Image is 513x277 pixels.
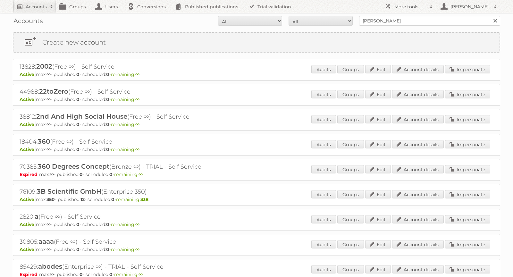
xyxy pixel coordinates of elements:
strong: 0 [76,122,80,127]
span: Active [20,147,36,152]
a: Impersonate [445,90,490,98]
p: max: - published: - scheduled: - [20,122,493,127]
p: max: - published: - scheduled: - [20,222,493,227]
a: Groups [337,265,364,273]
span: remaining: [111,97,139,102]
strong: ∞ [46,222,51,227]
span: a [35,213,38,220]
strong: ∞ [46,122,51,127]
h2: 30805: (Free ∞) - Self Service [20,238,244,246]
span: Active [20,222,36,227]
strong: ∞ [135,71,139,77]
strong: ∞ [135,247,139,252]
span: remaining: [116,197,148,202]
span: remaining: [111,122,139,127]
strong: ∞ [135,222,139,227]
h2: 85429: (Enterprise ∞) - TRIAL - Self Service [20,263,244,271]
strong: ∞ [46,71,51,77]
a: Audits [311,240,336,248]
span: 360 Degrees Concept [38,163,109,170]
strong: ∞ [135,122,139,127]
p: max: - published: - scheduled: - [20,197,493,202]
a: Audits [311,265,336,273]
a: Account details [392,190,444,198]
a: Account details [392,140,444,148]
a: Groups [337,90,364,98]
h2: 76109: (Enterprise 350) [20,188,244,196]
a: Impersonate [445,215,490,223]
span: remaining: [111,222,139,227]
span: remaining: [114,172,143,177]
a: Audits [311,165,336,173]
a: Audits [311,190,336,198]
span: remaining: [111,71,139,77]
a: Impersonate [445,140,490,148]
span: remaining: [111,247,139,252]
a: Audits [311,115,336,123]
a: Groups [337,165,364,173]
strong: 0 [76,71,80,77]
strong: 350 [46,197,55,202]
a: Groups [337,65,364,73]
strong: ∞ [135,147,139,152]
a: Groups [337,240,364,248]
strong: 0 [76,247,80,252]
strong: 0 [106,97,109,102]
h2: 2820: (Free ∞) - Self Service [20,213,244,221]
a: Audits [311,140,336,148]
strong: ∞ [46,247,51,252]
a: Account details [392,90,444,98]
span: Active [20,247,36,252]
p: max: - published: - scheduled: - [20,172,493,177]
strong: ∞ [50,172,54,177]
p: max: - published: - scheduled: - [20,147,493,152]
strong: 0 [76,97,80,102]
strong: 0 [106,222,109,227]
h2: 13828: (Free ∞) - Self Service [20,63,244,71]
a: Impersonate [445,190,490,198]
a: Audits [311,215,336,223]
a: Edit [365,65,391,73]
strong: 0 [76,222,80,227]
h2: 70385: (Bronze ∞) - TRIAL - Self Service [20,163,244,171]
a: Groups [337,115,364,123]
a: Groups [337,215,364,223]
strong: ∞ [46,97,51,102]
span: 360 [38,138,50,145]
strong: ∞ [135,97,139,102]
h2: 18404: (Free ∞) - Self Service [20,138,244,146]
a: Groups [337,140,364,148]
a: Impersonate [445,65,490,73]
p: max: - published: - scheduled: - [20,97,493,102]
span: Active [20,197,36,202]
a: Groups [337,190,364,198]
a: Account details [392,240,444,248]
span: Expired [20,172,39,177]
a: Edit [365,215,391,223]
a: Impersonate [445,115,490,123]
a: Account details [392,215,444,223]
a: Edit [365,265,391,273]
h2: Accounts [26,4,47,10]
span: remaining: [111,147,139,152]
span: Active [20,122,36,127]
strong: 12 [80,197,85,202]
h2: [PERSON_NAME] [449,4,491,10]
h2: More tools [394,4,426,10]
a: Impersonate [445,265,490,273]
span: 2002 [36,63,52,70]
strong: 0 [106,247,109,252]
strong: 0 [111,197,114,202]
strong: 0 [109,172,113,177]
strong: 0 [106,147,109,152]
strong: 338 [140,197,148,202]
span: 22toZero [39,88,68,95]
span: Active [20,97,36,102]
a: Account details [392,65,444,73]
a: Edit [365,140,391,148]
strong: 0 [80,172,83,177]
strong: 0 [76,147,80,152]
a: Impersonate [445,240,490,248]
a: Audits [311,65,336,73]
a: Impersonate [445,165,490,173]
